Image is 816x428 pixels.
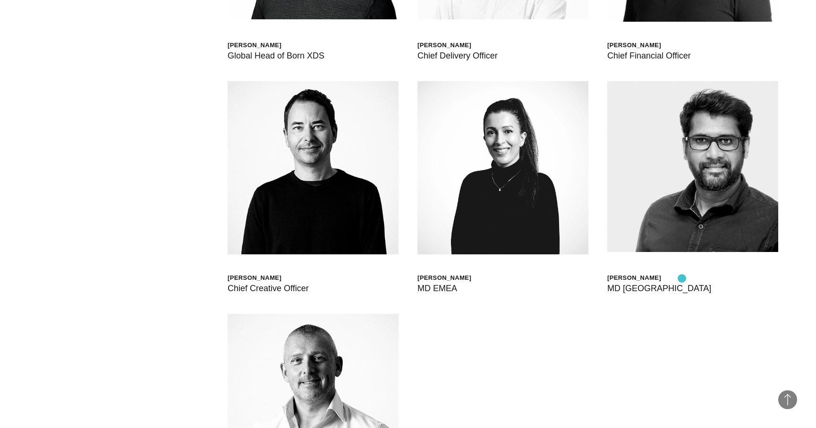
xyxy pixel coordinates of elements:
div: Chief Delivery Officer [417,49,498,62]
div: [PERSON_NAME] [607,274,711,282]
div: [PERSON_NAME] [228,274,309,282]
div: Chief Creative Officer [228,282,309,295]
div: Global Head of Born XDS [228,49,324,62]
div: [PERSON_NAME] [417,41,498,49]
img: Sathish Elumalai [607,81,778,252]
div: [PERSON_NAME] [607,41,691,49]
div: MD [GEOGRAPHIC_DATA] [607,282,711,295]
img: Mark Allardice [228,81,399,254]
img: HELEN JOANNA WOOD [417,81,588,254]
div: [PERSON_NAME] [228,41,324,49]
div: Chief Financial Officer [607,49,691,62]
div: MD EMEA [417,282,471,295]
button: Back to Top [778,390,797,409]
div: [PERSON_NAME] [417,274,471,282]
